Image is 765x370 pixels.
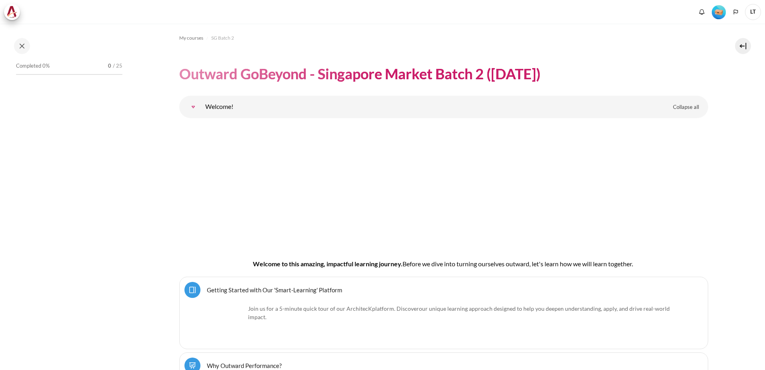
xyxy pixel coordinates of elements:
p: Join us for a 5-minute quick tour of our ArchitecK platform. Discover [205,304,682,321]
a: Why Outward Performance? [207,362,282,369]
h1: Outward GoBeyond - Singapore Market Batch 2 ([DATE]) [179,64,541,83]
a: My courses [179,33,203,43]
a: Architeck Architeck [4,4,24,20]
span: . [248,305,670,320]
span: 0 [108,62,111,70]
img: Level #1 [712,5,726,19]
img: platform logo [205,304,245,344]
div: Level #1 [712,4,726,19]
span: My courses [179,34,203,42]
span: Collapse all [673,103,699,111]
span: Completed 0% [16,62,50,70]
span: SG Batch 2 [211,34,234,42]
span: / 25 [113,62,122,70]
a: User menu [745,4,761,20]
h4: Welcome to this amazing, impactful learning journey. [205,259,683,269]
a: Welcome! [185,99,201,115]
a: Level #1 [709,4,729,19]
span: our unique learning approach designed to help you deepen understanding, apply, and drive real-wor... [248,305,670,320]
span: efore we dive into turning ourselves outward, let's learn how we will learn together. [407,260,633,267]
span: LT [745,4,761,20]
a: Getting Started with Our 'Smart-Learning' Platform [207,286,342,294]
a: Collapse all [667,101,705,114]
img: Architeck [6,6,18,18]
nav: Navigation bar [179,32,708,44]
div: Show notification window with no new notifications [696,6,708,18]
span: B [403,260,407,267]
a: SG Batch 2 [211,33,234,43]
button: Languages [730,6,742,18]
